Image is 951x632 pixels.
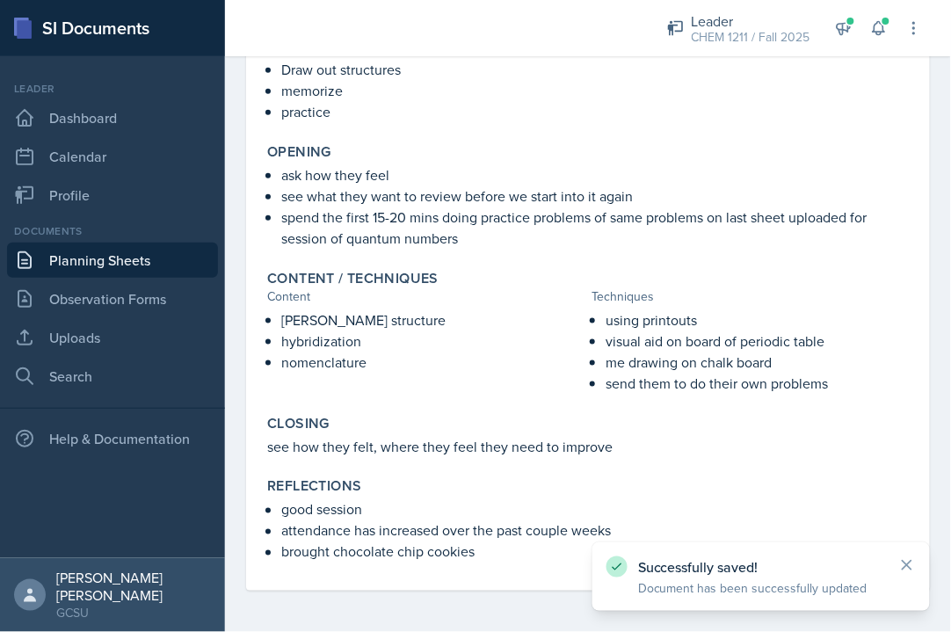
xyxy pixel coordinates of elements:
p: Document has been successfully updated [638,579,884,597]
div: Leader [692,11,810,32]
p: spend the first 15-20 mins doing practice problems of same problems on last sheet uploaded for se... [281,207,909,249]
p: attendance has increased over the past couple weeks [281,520,909,541]
div: Content [267,287,584,306]
p: nomenclature [281,352,584,373]
p: see how they felt, where they feel they need to improve [267,436,909,457]
div: Help & Documentation [7,421,218,456]
p: practice [281,101,909,122]
p: Draw out structures [281,59,909,80]
p: me drawing on chalk board [606,352,909,373]
label: Reflections [267,478,361,496]
a: Planning Sheets [7,243,218,278]
a: Dashboard [7,100,218,135]
a: Profile [7,178,218,213]
label: Closing [267,415,330,432]
p: visual aid on board of periodic table [606,331,909,352]
p: brought chocolate chip cookies [281,541,909,563]
label: Opening [267,143,331,161]
div: Documents [7,223,218,239]
p: [PERSON_NAME] structure [281,309,584,331]
p: send them to do their own problems [606,373,909,394]
div: Leader [7,81,218,97]
a: Search [7,359,218,394]
p: ask how they feel [281,164,909,185]
p: using printouts [606,309,909,331]
a: Calendar [7,139,218,174]
a: Observation Forms [7,281,218,316]
p: see what they want to review before we start into it again [281,185,909,207]
p: Successfully saved! [638,558,884,576]
div: CHEM 1211 / Fall 2025 [692,28,810,47]
div: GCSU [56,604,211,621]
label: Content / Techniques [267,270,439,287]
p: hybridization [281,331,584,352]
p: memorize [281,80,909,101]
a: Uploads [7,320,218,355]
p: good session [281,499,909,520]
div: Techniques [592,287,909,306]
div: [PERSON_NAME] [PERSON_NAME] [56,569,211,604]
